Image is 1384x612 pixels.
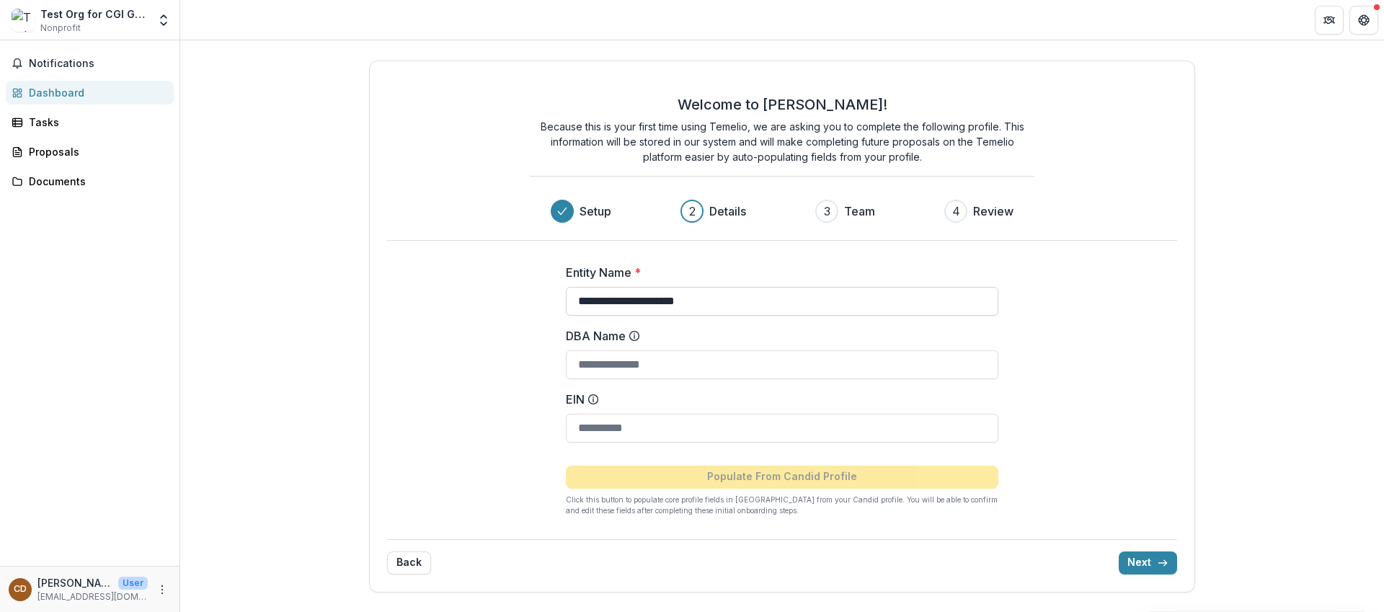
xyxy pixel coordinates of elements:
p: User [118,577,148,590]
label: Entity Name [566,264,990,281]
div: 3 [824,203,830,220]
button: Partners [1315,6,1344,35]
div: Caroline Damon [14,585,27,594]
button: Back [387,551,431,575]
div: Progress [551,200,1013,223]
img: Test Org for CGI Grant [12,9,35,32]
p: [EMAIL_ADDRESS][DOMAIN_NAME] [37,590,148,603]
h3: Team [844,203,875,220]
span: Nonprofit [40,22,81,35]
h3: Review [973,203,1013,220]
button: Populate From Candid Profile [566,466,998,489]
a: Dashboard [6,81,174,105]
button: More [154,581,171,598]
h3: Setup [580,203,611,220]
div: 2 [689,203,696,220]
div: Test Org for CGI Grant [40,6,148,22]
button: Get Help [1349,6,1378,35]
button: Open entity switcher [154,6,174,35]
span: Notifications [29,58,168,70]
div: Dashboard [29,85,162,100]
button: Next [1119,551,1177,575]
div: Tasks [29,115,162,130]
button: Notifications [6,52,174,75]
div: Documents [29,174,162,189]
p: Because this is your first time using Temelio, we are asking you to complete the following profil... [530,119,1034,164]
p: [PERSON_NAME] [37,575,112,590]
p: Click this button to populate core profile fields in [GEOGRAPHIC_DATA] from your Candid profile. ... [566,495,998,516]
div: Proposals [29,144,162,159]
label: EIN [566,391,990,408]
div: 4 [952,203,960,220]
h3: Details [709,203,746,220]
h2: Welcome to [PERSON_NAME]! [678,96,887,113]
label: DBA Name [566,327,990,345]
a: Documents [6,169,174,193]
a: Proposals [6,140,174,164]
a: Tasks [6,110,174,134]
